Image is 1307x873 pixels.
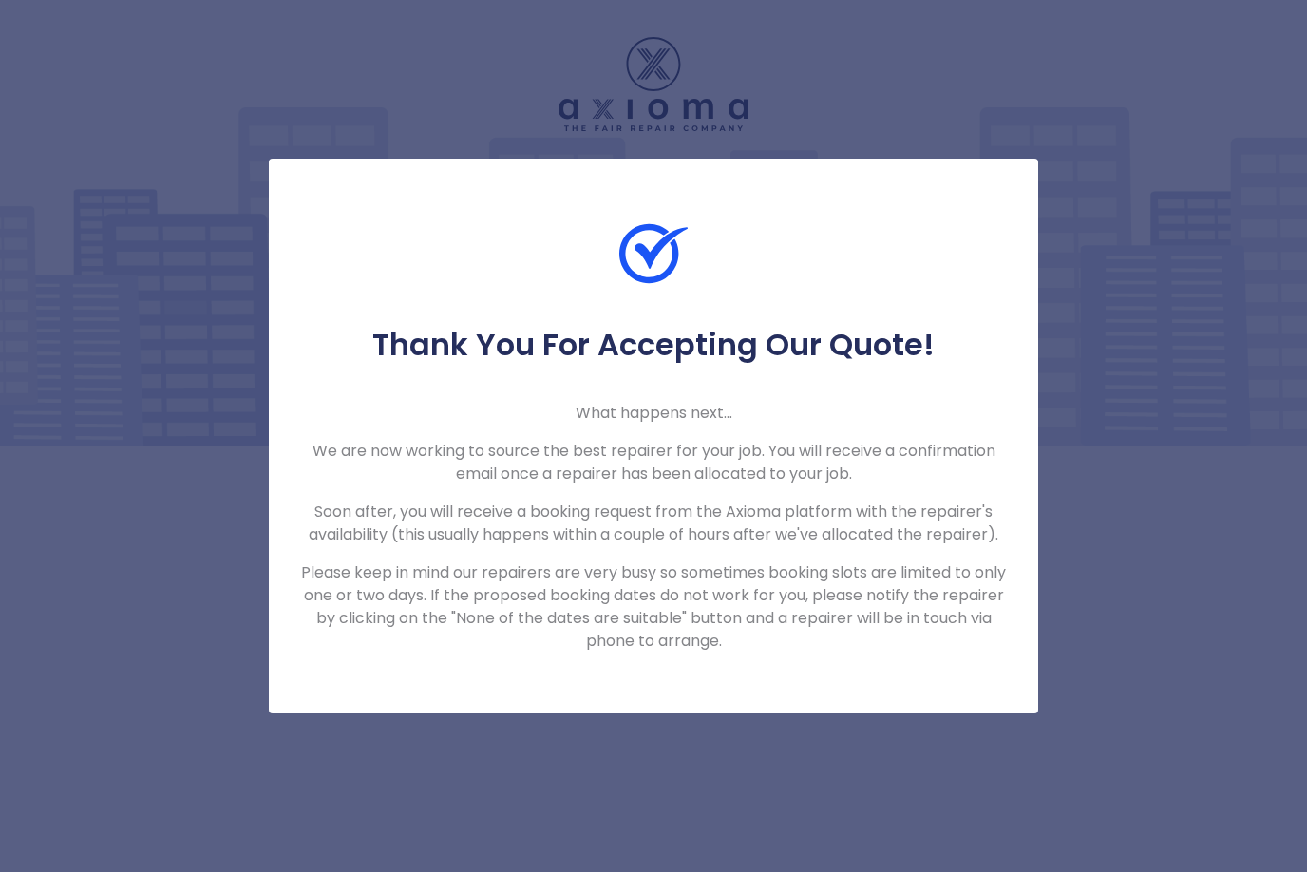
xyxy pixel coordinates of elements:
h5: Thank You For Accepting Our Quote! [299,327,1008,365]
p: We are now working to source the best repairer for your job. You will receive a confirmation emai... [299,441,1008,486]
p: What happens next... [299,403,1008,426]
p: Soon after, you will receive a booking request from the Axioma platform with the repairer's avail... [299,502,1008,547]
p: Please keep in mind our repairers are very busy so sometimes booking slots are limited to only on... [299,562,1008,654]
img: Check [619,220,688,289]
